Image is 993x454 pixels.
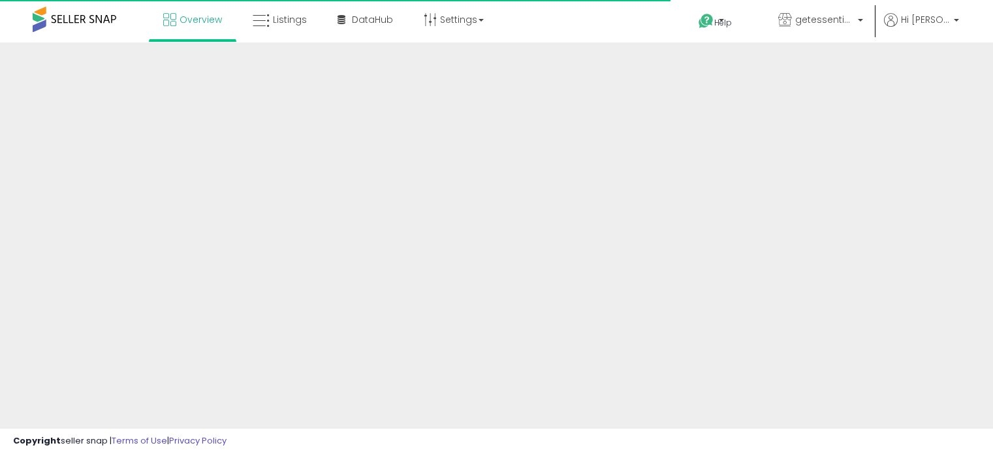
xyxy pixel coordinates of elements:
[169,434,227,447] a: Privacy Policy
[13,434,61,447] strong: Copyright
[180,13,222,26] span: Overview
[698,13,714,29] i: Get Help
[112,434,167,447] a: Terms of Use
[795,13,854,26] span: getessentialshub
[688,3,757,42] a: Help
[352,13,393,26] span: DataHub
[901,13,950,26] span: Hi [PERSON_NAME]
[13,435,227,447] div: seller snap | |
[714,17,732,28] span: Help
[884,13,959,42] a: Hi [PERSON_NAME]
[273,13,307,26] span: Listings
